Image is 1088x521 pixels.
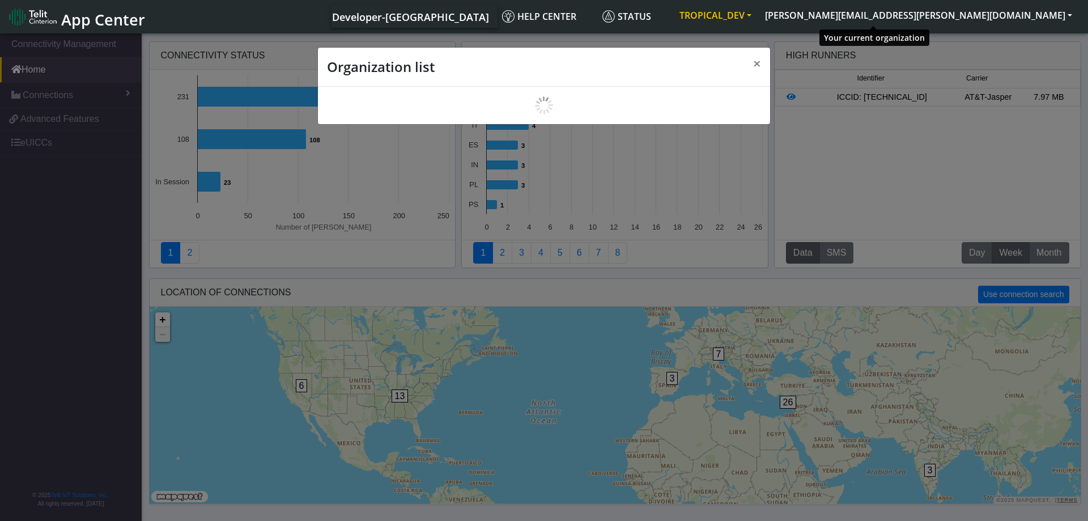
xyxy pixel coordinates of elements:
div: Your current organization [819,29,929,46]
img: knowledge.svg [502,10,515,23]
a: Help center [498,5,598,28]
span: × [753,54,761,73]
img: loading.gif [535,96,553,115]
img: logo-telit-cinterion-gw-new.png [9,8,57,26]
span: Status [602,10,651,23]
span: Help center [502,10,576,23]
h4: Organization list [327,57,435,77]
span: Developer-[GEOGRAPHIC_DATA] [332,10,489,24]
a: Your current platform instance [331,5,488,28]
a: Status [598,5,673,28]
img: status.svg [602,10,615,23]
button: [PERSON_NAME][EMAIL_ADDRESS][PERSON_NAME][DOMAIN_NAME] [758,5,1079,26]
button: TROPICAL_DEV [673,5,758,26]
span: App Center [61,9,145,30]
a: App Center [9,5,143,29]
